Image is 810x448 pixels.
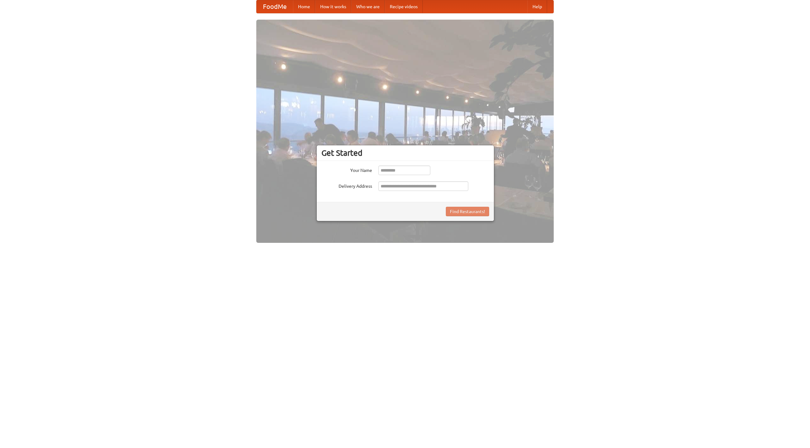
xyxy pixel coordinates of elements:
a: Who we are [351,0,385,13]
a: Help [527,0,547,13]
a: FoodMe [257,0,293,13]
a: Home [293,0,315,13]
h3: Get Started [321,148,489,158]
label: Your Name [321,166,372,174]
label: Delivery Address [321,181,372,189]
a: Recipe videos [385,0,423,13]
button: Find Restaurants! [446,207,489,216]
a: How it works [315,0,351,13]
